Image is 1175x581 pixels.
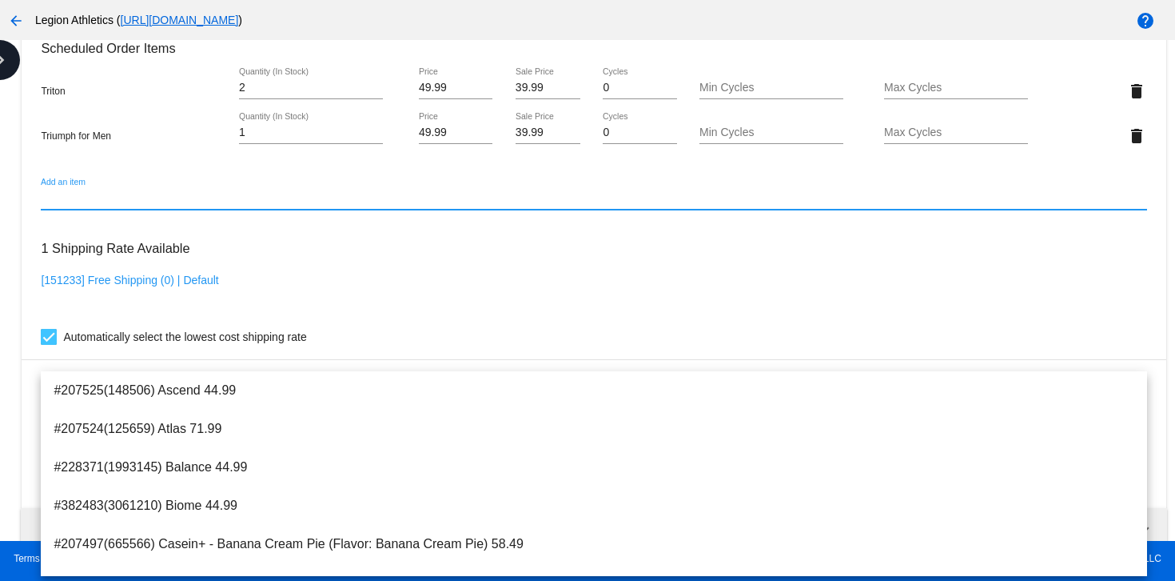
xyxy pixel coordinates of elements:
[419,126,492,139] input: Price
[121,14,239,26] a: [URL][DOMAIN_NAME]
[54,371,1133,410] span: #207525(148506) Ascend 44.99
[603,126,676,139] input: Cycles
[54,525,1133,563] span: #207497(665566) Casein+ - Banana Cream Pie (Flavor: Banana Cream Pie) 58.49
[41,274,218,286] a: [151233] Free Shipping (0) | Default
[239,82,383,94] input: Quantity (In Stock)
[603,82,676,94] input: Cycles
[35,14,242,26] span: Legion Athletics ( )
[516,126,580,139] input: Sale Price
[54,448,1133,487] span: #228371(1993145) Balance 44.99
[41,231,189,266] h3: 1 Shipping Rate Available
[1136,11,1155,30] mat-icon: help
[516,82,580,94] input: Sale Price
[239,126,383,139] input: Quantity (In Stock)
[41,29,1146,56] h3: Scheduled Order Items
[54,410,1133,448] span: #207524(125659) Atlas 71.99
[601,553,1161,564] span: Copyright © 2024 QPilot, LLC
[6,11,26,30] mat-icon: arrow_back
[14,553,97,564] a: Terms & Conditions
[419,82,492,94] input: Price
[884,82,1028,94] input: Max Cycles
[41,130,111,142] span: Triumph for Men
[41,192,1146,205] input: Add an item
[699,126,843,139] input: Min Cycles
[1127,126,1146,146] mat-icon: delete
[21,508,1166,547] mat-expansion-panel-header: Order total 119.97
[884,126,1028,139] input: Max Cycles
[699,82,843,94] input: Min Cycles
[1127,82,1146,101] mat-icon: delete
[40,520,102,534] span: Order total
[41,86,65,97] span: Triton
[63,327,306,347] span: Automatically select the lowest cost shipping rate
[54,487,1133,525] span: #382483(3061210) Biome 44.99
